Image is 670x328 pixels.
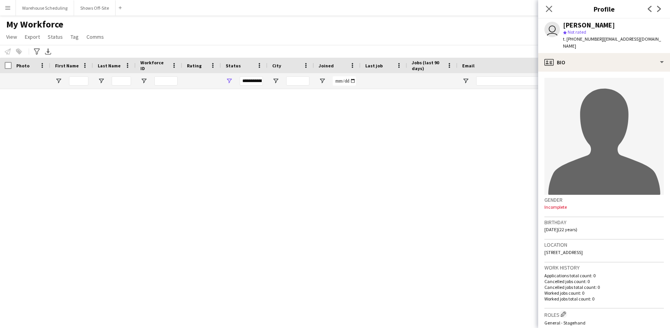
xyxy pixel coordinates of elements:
input: First Name Filter Input [69,76,88,86]
a: View [3,32,20,42]
h3: Location [544,241,664,248]
button: Open Filter Menu [98,77,105,84]
span: Comms [86,33,104,40]
span: Last Name [98,63,121,69]
span: Tag [71,33,79,40]
p: Cancelled jobs total count: 0 [544,284,664,290]
span: Photo [16,63,29,69]
p: Worked jobs total count: 0 [544,296,664,302]
input: Email Filter Input [476,76,608,86]
p: Cancelled jobs count: 0 [544,278,664,284]
h3: Profile [538,4,670,14]
span: Status [226,63,241,69]
span: Not rated [568,29,586,35]
a: Export [22,32,43,42]
button: Warehouse Scheduling [16,0,74,15]
span: Joined [319,63,334,69]
button: Open Filter Menu [462,77,469,84]
button: Open Filter Menu [55,77,62,84]
span: [STREET_ADDRESS] [544,249,583,255]
a: Comms [83,32,107,42]
input: Last Name Filter Input [112,76,131,86]
div: Bio [538,53,670,72]
span: Workforce ID [140,60,168,71]
span: Export [25,33,40,40]
span: City [272,63,281,69]
input: Joined Filter Input [333,76,356,86]
span: First Name [55,63,79,69]
h3: Gender [544,196,664,203]
span: [DATE] (22 years) [544,227,577,232]
span: Last job [365,63,383,69]
span: Status [48,33,63,40]
span: Jobs (last 90 days) [412,60,444,71]
h3: Birthday [544,219,664,226]
div: [PERSON_NAME] [563,22,615,29]
app-action-btn: Export XLSX [43,47,53,56]
h3: Work history [544,264,664,271]
span: Rating [187,63,202,69]
span: View [6,33,17,40]
a: Tag [67,32,82,42]
app-action-btn: Advanced filters [32,47,41,56]
button: Open Filter Menu [140,77,147,84]
button: Shows Off-Site [74,0,116,15]
input: City Filter Input [286,76,309,86]
span: t. [PHONE_NUMBER] [563,36,603,42]
span: Email [462,63,475,69]
button: Open Filter Menu [272,77,279,84]
span: | [EMAIL_ADDRESS][DOMAIN_NAME] [563,36,661,49]
p: Applications total count: 0 [544,273,664,278]
span: Incomplete [544,204,567,210]
button: Open Filter Menu [226,77,233,84]
input: Workforce ID Filter Input [154,76,178,86]
button: Open Filter Menu [319,77,326,84]
h3: Roles [544,310,664,318]
a: Status [45,32,66,42]
span: My Workforce [6,19,63,30]
span: General - Stagehand [544,320,585,326]
p: Worked jobs count: 0 [544,290,664,296]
